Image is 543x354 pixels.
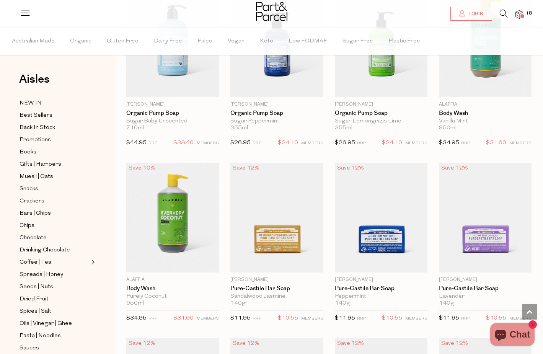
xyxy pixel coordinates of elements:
[439,140,459,146] span: $34.95
[486,313,506,323] span: $10.55
[439,163,470,173] div: Save 12%
[20,148,36,157] span: Books
[230,293,323,300] div: Sandalwood Jasmine
[461,141,470,145] small: RRP
[20,111,52,120] span: Best Sellers
[173,138,194,148] span: $38.40
[439,285,532,292] a: Pure-Castile Bar Soap
[20,209,89,218] a: Bars | Chips
[439,338,470,349] div: Save 12%
[335,101,427,108] p: [PERSON_NAME]
[148,141,157,145] small: RRP
[439,118,532,125] div: Vanilla Mint
[20,172,53,181] span: Muesli | Oats
[382,138,402,148] span: $24.10
[20,99,42,108] span: NEW IN
[256,2,287,21] img: Part&Parcel
[148,316,157,321] small: RRP
[126,140,147,146] span: $44.95
[439,101,532,108] p: Alaffia
[126,315,147,321] span: $34.95
[335,163,427,272] img: Pure-Castile Bar Soap
[230,315,251,321] span: $11.95
[335,163,366,173] div: Save 12%
[230,338,262,349] div: Save 12%
[230,101,323,108] p: [PERSON_NAME]
[19,73,50,93] a: Aisles
[20,307,51,316] span: Spices | Salt
[450,7,492,21] a: Login
[335,140,355,146] span: $26.95
[230,125,248,132] span: 355ml
[335,118,427,125] div: Sugar Lemongrass Lime
[382,313,402,323] span: $10.55
[126,285,219,292] a: Body Wash
[335,338,366,349] div: Save 12%
[197,28,212,55] span: Paleo
[20,307,89,316] a: Spices | Salt
[20,160,61,169] span: Gifts | Hampers
[488,323,537,348] inbox-online-store-chat: Shopify online store chat
[20,233,47,243] span: Chocolate
[20,246,70,255] span: Drinking Chocolate
[230,285,323,292] a: Pure-Castile Bar Soap
[154,28,182,55] span: Dairy Free
[20,245,89,255] a: Drinking Chocolate
[335,276,427,283] p: [PERSON_NAME]
[126,276,219,283] p: Alaffia
[20,331,61,341] span: Pasta | Noodles
[301,141,323,145] small: MEMBERS
[335,300,350,307] span: 140g
[20,282,53,292] span: Seeds | Nuts
[230,110,323,117] a: Organic Pump Soap
[20,209,51,218] span: Bars | Chips
[126,293,219,300] div: Purely Coconut
[70,28,91,55] span: Organic
[20,233,89,243] a: Chocolate
[439,300,454,307] span: 140g
[20,184,38,194] span: Snacks
[20,111,89,120] a: Best Sellers
[107,28,139,55] span: Gluten Free
[197,316,219,321] small: MEMBERS
[230,140,251,146] span: $26.95
[20,331,89,341] a: Pasta | Noodles
[486,138,506,148] span: $31.60
[509,316,532,321] small: MEMBERS
[20,221,34,230] span: Chips
[20,147,89,157] a: Books
[335,110,427,117] a: Organic Pump Soap
[90,258,95,267] button: Expand/Collapse Coffee | Tea
[439,125,457,132] span: 950ml
[20,319,72,328] span: Oils | Vinegar | Ghee
[301,316,323,321] small: MEMBERS
[126,118,219,125] div: Sugar Baby Unscented
[20,135,89,145] a: Promotions
[515,10,523,18] a: 18
[335,285,427,292] a: Pure-Castile Bar Soap
[20,294,89,304] a: Dried Fruit
[20,221,89,230] a: Chips
[126,300,144,307] span: 950ml
[126,163,158,173] div: Save 10%
[20,123,89,132] a: Back In Stock
[253,316,261,321] small: RRP
[173,313,194,323] span: $31.60
[20,295,49,304] span: Dried Fruit
[335,125,352,132] span: 355ml
[12,28,55,55] span: Australian Made
[20,258,51,267] span: Coffee | Tea
[197,141,219,145] small: MEMBERS
[278,138,298,148] span: $24.10
[20,270,63,279] span: Spreads | Honey
[230,300,246,307] span: 140g
[439,276,532,283] p: [PERSON_NAME]
[228,28,245,55] span: Vegan
[405,316,427,321] small: MEMBERS
[20,319,89,328] a: Oils | Vinegar | Ghee
[335,315,355,321] span: $11.95
[20,197,44,206] span: Crackers
[357,141,366,145] small: RRP
[20,123,55,132] span: Back In Stock
[20,184,89,194] a: Snacks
